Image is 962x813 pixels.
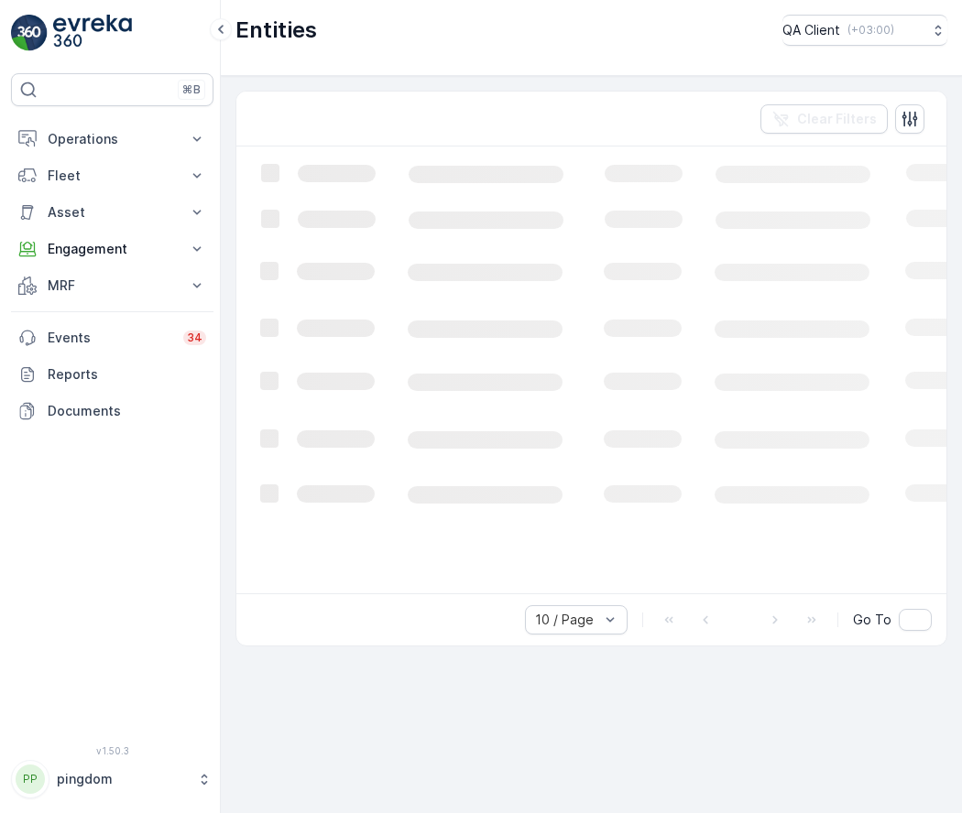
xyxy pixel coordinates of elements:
a: Reports [11,356,213,393]
p: Documents [48,402,206,420]
img: logo_light-DOdMpM7g.png [53,15,132,51]
p: Entities [235,16,317,45]
div: PP [16,764,45,794]
p: Events [48,329,172,347]
p: ( +03:00 ) [847,23,894,38]
p: 34 [187,331,202,345]
span: v 1.50.3 [11,745,213,756]
p: QA Client [782,21,840,39]
p: MRF [48,276,177,295]
a: Documents [11,393,213,429]
button: Clear Filters [760,104,888,134]
p: pingdom [57,770,188,788]
p: Asset [48,203,177,222]
button: QA Client(+03:00) [782,15,947,46]
img: logo [11,15,48,51]
p: ⌘B [182,82,201,97]
button: MRF [11,267,213,304]
button: PPpingdom [11,760,213,798]
a: Events34 [11,320,213,356]
button: Operations [11,121,213,157]
button: Fleet [11,157,213,194]
p: Fleet [48,167,177,185]
p: Clear Filters [797,110,877,128]
p: Engagement [48,240,177,258]
button: Engagement [11,231,213,267]
span: Go To [853,611,891,629]
button: Asset [11,194,213,231]
p: Operations [48,130,177,148]
p: Reports [48,365,206,384]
